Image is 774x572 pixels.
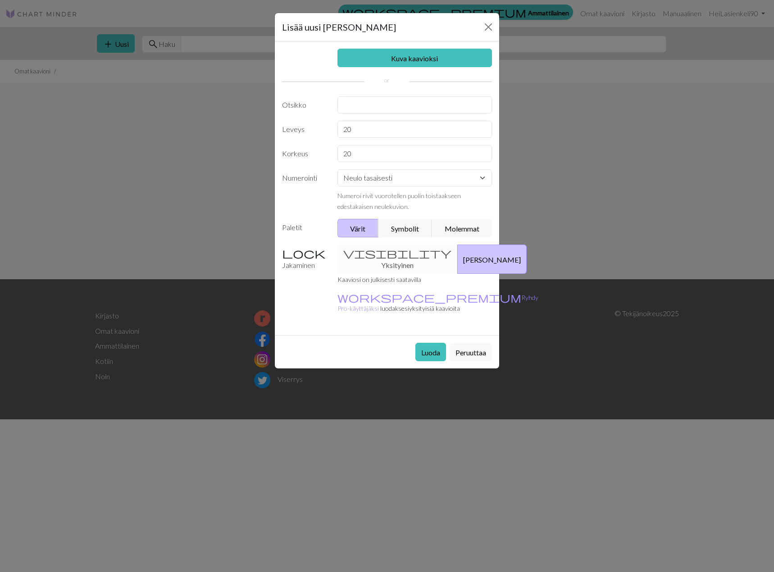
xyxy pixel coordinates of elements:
[463,255,521,264] font: [PERSON_NAME]
[415,343,446,361] button: Luoda
[282,149,308,158] font: Korkeus
[432,219,492,237] button: Molemmat
[409,304,460,312] font: yksityisiä kaavioita
[380,304,409,312] font: luodaksesi
[391,54,438,63] font: Kuva kaavioksi
[337,294,538,312] a: Ryhdy Pro-käyttäjäksi
[282,22,396,32] font: Lisää uusi [PERSON_NAME]
[282,173,317,182] font: Numerointi
[337,276,421,283] font: Kaaviosi on julkisesti saatavilla
[282,125,305,133] font: Leveys
[337,291,521,304] span: workspace_premium
[337,219,379,237] button: Värit
[282,100,306,109] font: Otsikko
[282,223,302,232] font: Paletit
[421,348,440,357] font: Luoda
[337,49,492,67] a: Kuva kaavioksi
[457,245,527,274] button: [PERSON_NAME]
[350,224,365,233] font: Värit
[391,224,419,233] font: Symbolit
[455,348,486,357] font: Peruuttaa
[481,20,496,34] button: Lähellä
[337,192,461,210] font: Numeroi rivit vuorotellen puolin toistaakseen edestakaisen neulekuvion.
[282,261,315,269] font: Jakaminen
[450,343,492,361] button: Peruuttaa
[445,224,479,233] font: Molemmat
[378,219,432,237] button: Symbolit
